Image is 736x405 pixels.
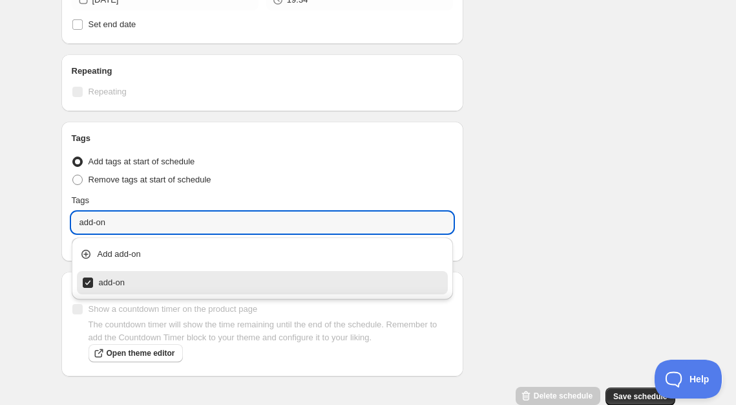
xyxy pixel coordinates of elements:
[107,348,175,358] span: Open theme editor
[655,360,723,399] iframe: Toggle Customer Support
[98,248,446,261] p: Add add-on
[89,87,127,96] span: Repeating
[613,391,667,402] span: Save schedule
[89,304,258,314] span: Show a countdown timer on the product page
[89,344,183,362] a: Open theme editor
[72,271,454,294] li: add-on
[72,65,454,78] h2: Repeating
[89,19,136,29] span: Set end date
[89,157,195,166] span: Add tags at start of schedule
[89,318,454,344] p: The countdown timer will show the time remaining until the end of the schedule. Remember to add t...
[72,194,89,207] p: Tags
[72,132,454,145] h2: Tags
[89,175,211,184] span: Remove tags at start of schedule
